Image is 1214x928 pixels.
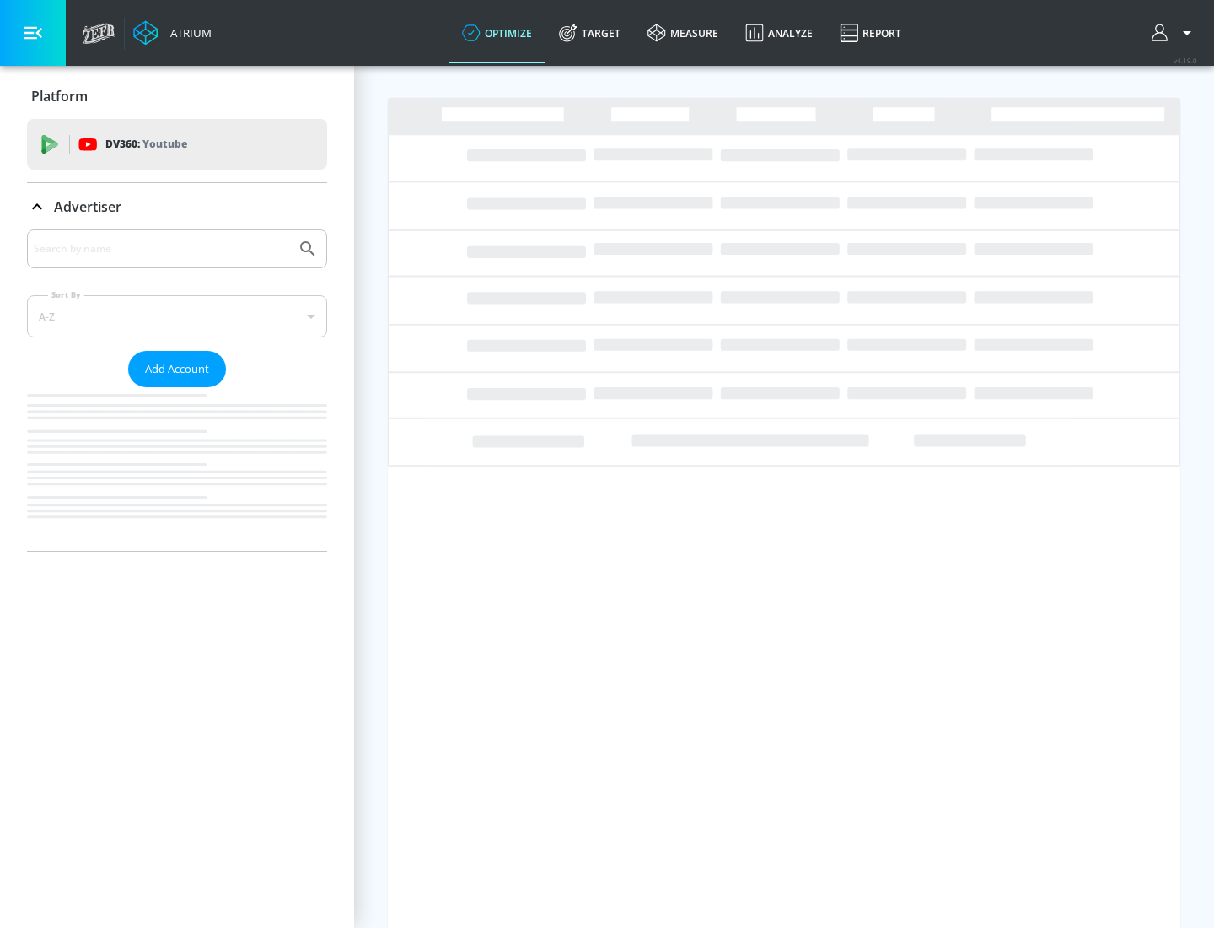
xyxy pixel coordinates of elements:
a: Target [545,3,634,63]
div: Atrium [164,25,212,40]
a: optimize [449,3,545,63]
label: Sort By [48,289,84,300]
a: Report [826,3,915,63]
div: Advertiser [27,183,327,230]
input: Search by name [34,238,289,260]
div: A-Z [27,295,327,337]
p: Advertiser [54,197,121,216]
nav: list of Advertiser [27,387,327,551]
p: Youtube [142,135,187,153]
a: Atrium [133,20,212,46]
span: Add Account [145,359,209,379]
span: v 4.19.0 [1174,56,1197,65]
a: measure [634,3,732,63]
button: Add Account [128,351,226,387]
div: Advertiser [27,229,327,551]
a: Analyze [732,3,826,63]
div: DV360: Youtube [27,119,327,170]
p: DV360: [105,135,187,154]
p: Platform [31,87,88,105]
div: Platform [27,73,327,120]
